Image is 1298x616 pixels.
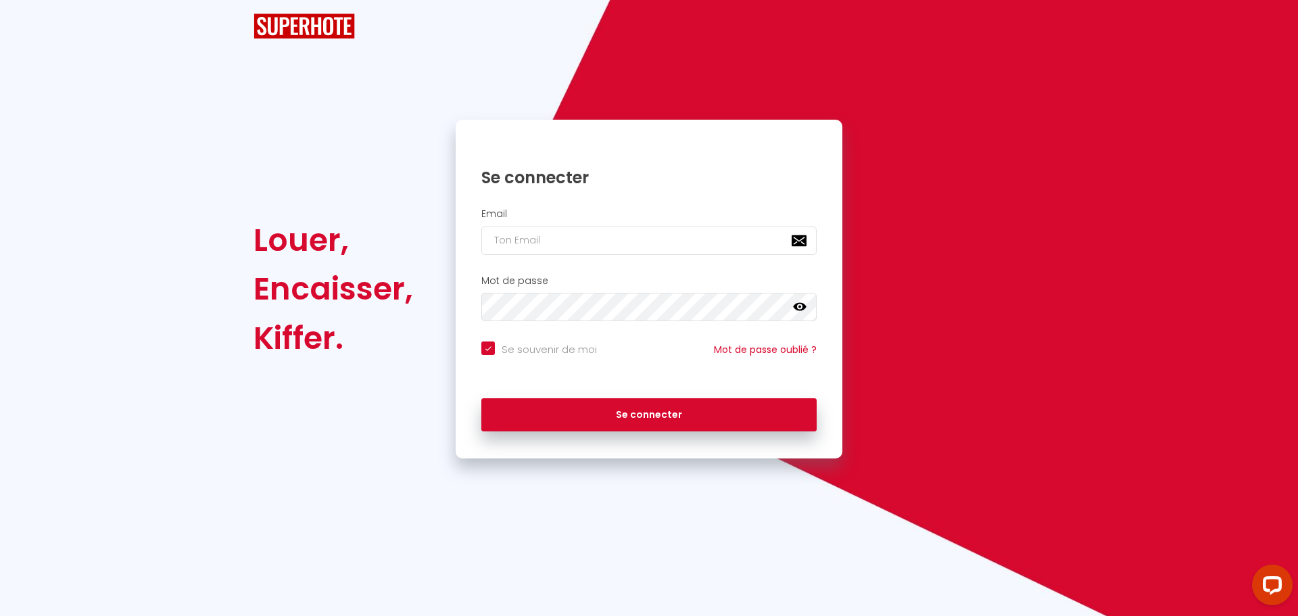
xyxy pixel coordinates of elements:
img: SuperHote logo [254,14,355,39]
iframe: LiveChat chat widget [1241,559,1298,616]
div: Kiffer. [254,314,413,362]
input: Ton Email [481,227,817,255]
button: Se connecter [481,398,817,432]
h2: Email [481,208,817,220]
h1: Se connecter [481,167,817,188]
div: Louer, [254,216,413,264]
h2: Mot de passe [481,275,817,287]
div: Encaisser, [254,264,413,313]
a: Mot de passe oublié ? [714,343,817,356]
